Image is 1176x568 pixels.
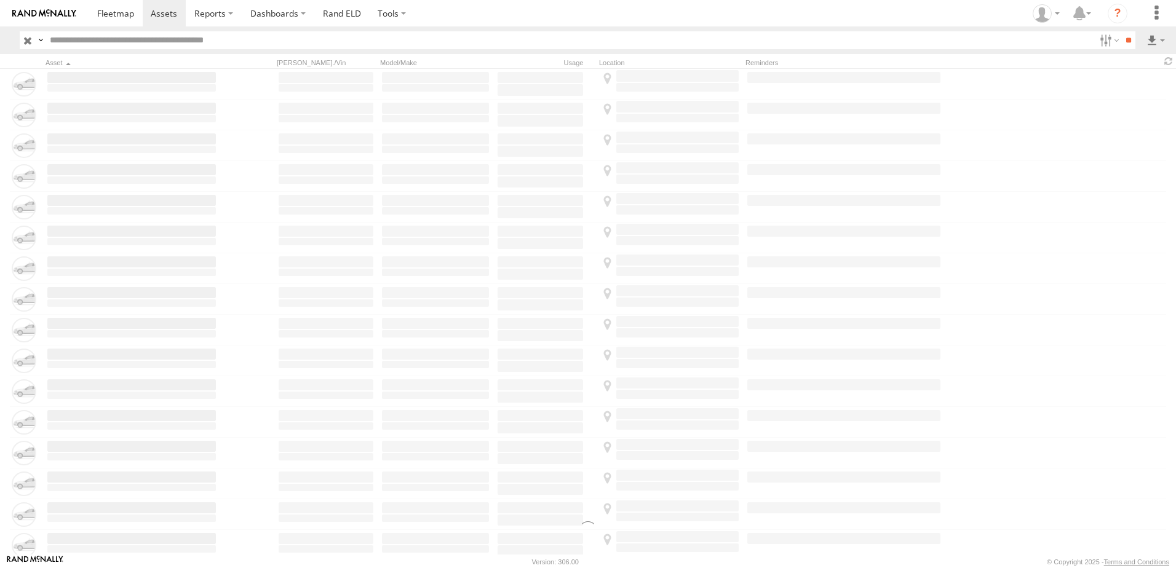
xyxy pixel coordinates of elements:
[1108,4,1127,23] i: ?
[1104,558,1169,566] a: Terms and Conditions
[1145,31,1166,49] label: Export results as...
[1028,4,1064,23] div: Tim Zylstra
[1047,558,1169,566] div: © Copyright 2025 -
[12,9,76,18] img: rand-logo.svg
[7,556,63,568] a: Visit our Website
[46,58,218,67] div: Click to Sort
[532,558,579,566] div: Version: 306.00
[380,58,491,67] div: Model/Make
[496,58,594,67] div: Usage
[1161,55,1176,67] span: Refresh
[1095,31,1121,49] label: Search Filter Options
[745,58,942,67] div: Reminders
[277,58,375,67] div: [PERSON_NAME]./Vin
[36,31,46,49] label: Search Query
[599,58,741,67] div: Location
